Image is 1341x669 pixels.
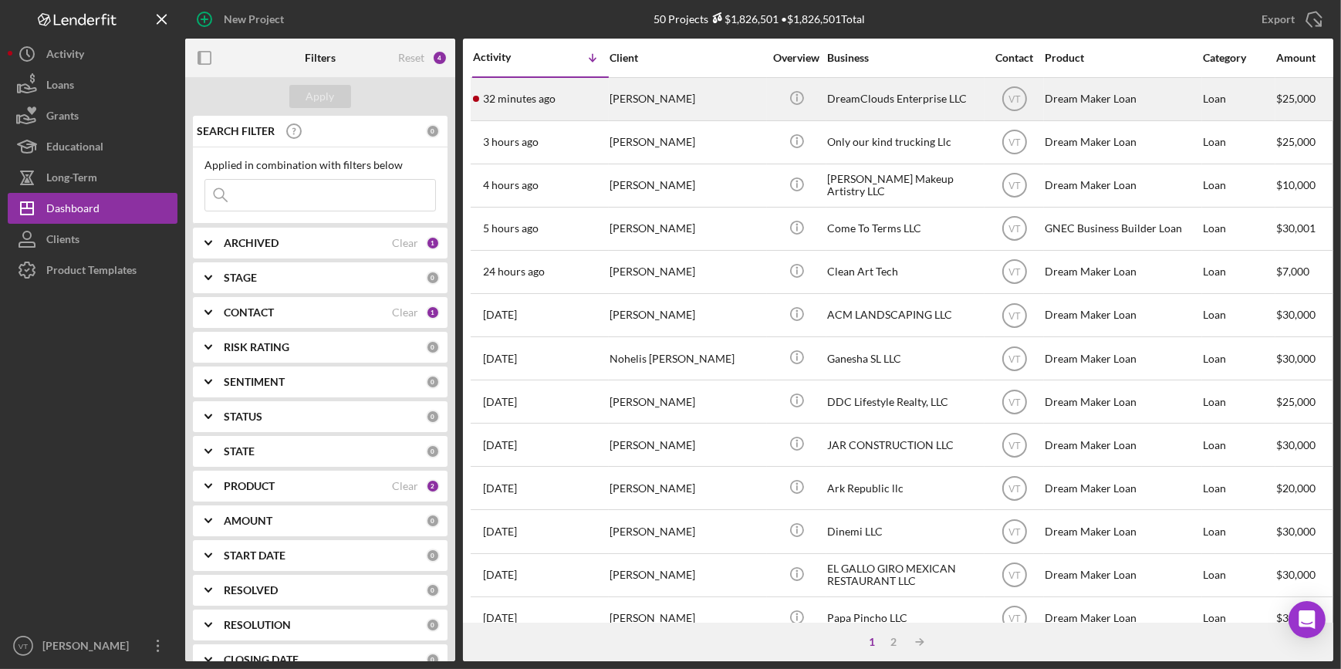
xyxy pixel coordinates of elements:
div: Clear [392,306,418,319]
div: Activity [46,39,84,73]
div: Activity [473,51,541,63]
div: Ark Republic llc [827,468,981,509]
div: [PERSON_NAME] [610,598,764,639]
div: 0 [426,653,440,667]
b: STATE [224,445,255,458]
b: CONTACT [224,306,274,319]
div: DreamClouds Enterprise LLC [827,79,981,120]
div: Nohelis [PERSON_NAME] [610,338,764,379]
div: 2 [426,479,440,493]
div: Loan [1203,122,1275,163]
b: Filters [305,52,336,64]
b: RESOLVED [224,584,278,596]
span: $30,000 [1276,611,1316,624]
div: 0 [426,444,440,458]
div: Dream Maker Loan [1045,598,1199,639]
div: 0 [426,124,440,138]
div: Loans [46,69,74,104]
b: AMOUNT [224,515,272,527]
div: Product [1045,52,1199,64]
span: $25,000 [1276,135,1316,148]
div: Loan [1203,555,1275,596]
div: Clear [392,237,418,249]
button: Apply [289,85,351,108]
span: $30,001 [1276,221,1316,235]
text: VT [1008,94,1021,105]
div: [PERSON_NAME] [610,252,764,292]
div: Product Templates [46,255,137,289]
text: VT [1008,224,1021,235]
a: Activity [8,39,177,69]
div: 0 [426,583,440,597]
text: VT [1008,353,1021,364]
text: VT [1008,483,1021,494]
button: Long-Term [8,162,177,193]
button: New Project [185,4,299,35]
div: [PERSON_NAME] [610,381,764,422]
div: Loan [1203,338,1275,379]
time: 2025-09-15 16:37 [483,353,517,365]
div: Dream Maker Loan [1045,122,1199,163]
div: Papa Pincho LLC [827,598,981,639]
b: SENTIMENT [224,376,285,388]
b: RESOLUTION [224,619,291,631]
div: 1 [426,306,440,319]
time: 2025-09-16 14:59 [483,179,539,191]
div: Loan [1203,79,1275,120]
div: 0 [426,549,440,563]
div: 2 [883,636,904,648]
div: [PERSON_NAME] [610,295,764,336]
div: Long-Term [46,162,97,197]
text: VT [1008,181,1021,191]
div: Open Intercom Messenger [1289,601,1326,638]
div: [PERSON_NAME] [610,468,764,509]
div: [PERSON_NAME] [610,208,764,249]
div: Export [1262,4,1295,35]
span: $25,000 [1276,92,1316,105]
div: [PERSON_NAME] [610,165,764,206]
time: 2025-09-15 15:32 [483,439,517,451]
div: Applied in combination with filters below [204,159,436,171]
div: 4 [432,50,448,66]
time: 2025-09-15 17:33 [483,309,517,321]
div: Come To Terms LLC [827,208,981,249]
div: EL GALLO GIRO MEXICAN RESTAURANT LLC [827,555,981,596]
span: $7,000 [1276,265,1309,278]
span: $30,000 [1276,308,1316,321]
div: Overview [768,52,826,64]
span: $30,000 [1276,352,1316,365]
span: $20,000 [1276,481,1316,495]
span: $30,000 [1276,525,1316,538]
a: Loans [8,69,177,100]
div: [PERSON_NAME] [39,630,139,665]
div: Apply [306,85,335,108]
span: $30,000 [1276,438,1316,451]
div: Loan [1203,165,1275,206]
div: GNEC Business Builder Loan [1045,208,1199,249]
div: Dream Maker Loan [1045,511,1199,552]
div: 0 [426,271,440,285]
button: Dashboard [8,193,177,224]
div: 0 [426,410,440,424]
button: Grants [8,100,177,131]
time: 2025-09-12 14:20 [483,569,517,581]
div: Loan [1203,424,1275,465]
div: 50 Projects • $1,826,501 Total [654,12,865,25]
a: Clients [8,224,177,255]
div: Clients [46,224,79,258]
div: Dashboard [46,193,100,228]
text: VT [19,642,28,650]
text: VT [1008,527,1021,538]
div: ACM LANDSCAPING LLC [827,295,981,336]
div: Grants [46,100,79,135]
div: Contact [985,52,1043,64]
a: Product Templates [8,255,177,286]
div: Loan [1203,598,1275,639]
b: SEARCH FILTER [197,125,275,137]
div: Ganesha SL LLC [827,338,981,379]
div: Loan [1203,295,1275,336]
div: [PERSON_NAME] Makeup Artistry LLC [827,165,981,206]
